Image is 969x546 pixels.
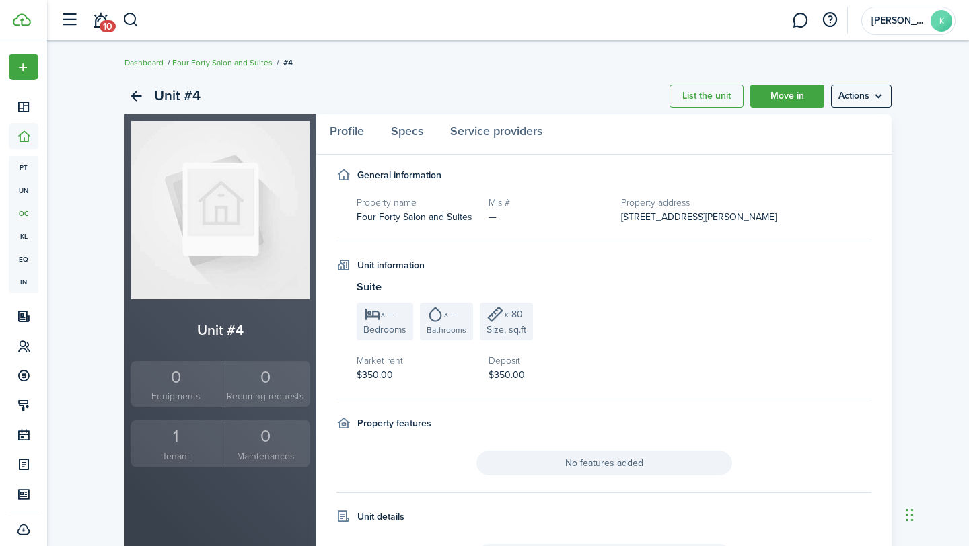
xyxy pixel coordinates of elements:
[738,401,969,546] iframe: Chat Widget
[489,196,607,210] h5: Mls #
[750,85,824,108] a: Move in
[489,210,497,224] span: —
[225,364,307,390] div: 0
[357,196,475,210] h5: Property name
[225,449,307,463] small: Maintenances
[621,210,777,224] span: [STREET_ADDRESS][PERSON_NAME]
[100,20,116,32] span: 10
[124,85,147,108] a: Back
[906,495,914,535] div: Drag
[871,16,925,26] span: Kelcy
[57,7,82,33] button: Open sidebar
[489,354,607,368] h5: Deposit
[122,9,139,32] button: Search
[357,368,393,382] span: $350.00
[357,416,431,430] h4: Property features
[831,85,892,108] button: Open menu
[154,85,201,108] h2: Unit #4
[931,10,952,32] avatar-text: K
[87,3,113,38] a: Notifications
[381,310,394,318] span: x —
[9,270,38,293] a: in
[437,114,556,155] a: Service providers
[378,114,437,155] a: Specs
[9,179,38,202] a: un
[131,420,221,467] a: 1Tenant
[131,319,310,341] h2: Unit #4
[9,247,38,270] a: eq
[787,3,813,38] a: Messaging
[221,420,310,467] a: 0Maintenances
[283,56,293,69] span: #4
[427,324,466,336] span: Bathrooms
[357,168,441,182] h4: General information
[9,156,38,179] a: pt
[357,258,425,272] h4: Unit information
[476,451,732,475] span: No features added
[13,13,31,26] img: TenantCloud
[131,121,310,299] img: Unit avatar
[225,389,307,403] small: Recurring requests
[9,54,38,80] button: Open menu
[489,368,525,382] span: $350.00
[357,279,871,296] h3: Suite
[831,85,892,108] menu-btn: Actions
[135,389,217,403] small: Equipments
[504,307,523,321] span: x 80
[670,85,744,108] a: List the unit
[135,449,217,463] small: Tenant
[316,114,378,155] a: Profile
[487,323,526,337] span: Size, sq.ft
[221,361,310,407] a: 0Recurring requests
[818,9,841,32] button: Open resource center
[135,364,217,390] div: 0
[357,210,472,224] span: Four Forty Salon and Suites
[9,225,38,247] a: kl
[357,354,475,368] h5: Market rent
[363,323,406,337] span: Bedrooms
[621,196,872,210] h5: Property address
[444,310,457,318] span: x —
[357,510,404,524] h4: Unit details
[135,424,217,449] div: 1
[9,202,38,225] a: oc
[225,424,307,449] div: 0
[131,361,221,407] a: 0Equipments
[172,56,273,69] a: Four Forty Salon and Suites
[124,56,164,69] a: Dashboard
